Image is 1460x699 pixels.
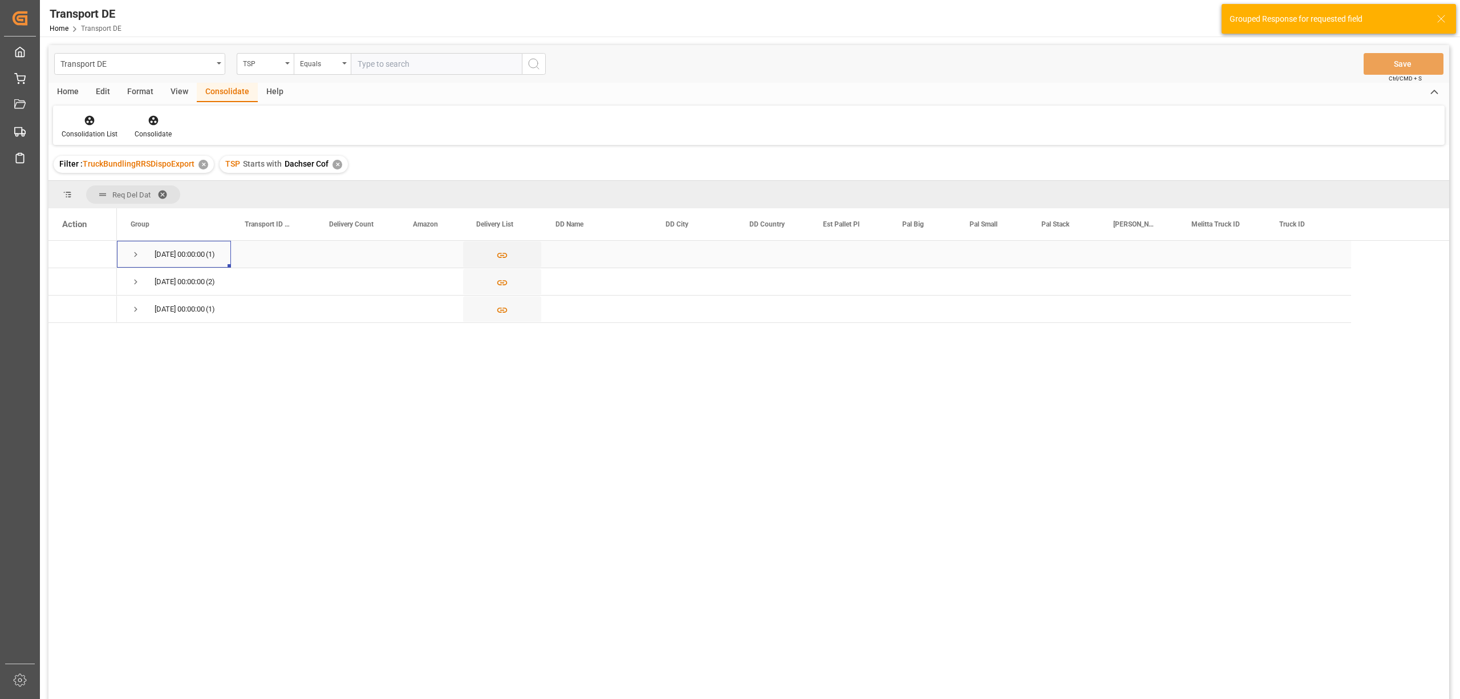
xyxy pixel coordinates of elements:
span: Transport ID Logward [245,220,291,228]
div: [DATE] 00:00:00 [155,241,205,268]
span: Group [131,220,149,228]
span: Amazon [413,220,438,228]
span: Req Del Dat [112,191,151,199]
input: Type to search [351,53,522,75]
div: Press SPACE to select this row. [48,296,117,323]
div: Edit [87,83,119,102]
div: View [162,83,197,102]
button: search button [522,53,546,75]
div: Press SPACE to select this row. [48,268,117,296]
span: Ctrl/CMD + S [1389,74,1422,83]
div: Equals [300,56,339,69]
button: open menu [294,53,351,75]
div: Format [119,83,162,102]
span: Melitta Truck ID [1191,220,1240,228]
div: Transport DE [60,56,213,70]
span: TruckBundlingRRSDispoExport [83,159,194,168]
div: [DATE] 00:00:00 [155,269,205,295]
div: Consolidate [197,83,258,102]
div: Press SPACE to select this row. [117,296,1351,323]
div: ✕ [198,160,208,169]
div: Grouped Response for requested field [1230,13,1426,25]
span: Starts with [243,159,282,168]
span: Delivery Count [329,220,374,228]
span: Pal Stack [1041,220,1069,228]
div: Consolidation List [62,129,117,139]
span: Pal Small [970,220,997,228]
div: [DATE] 00:00:00 [155,296,205,322]
div: Press SPACE to select this row. [117,268,1351,296]
span: Truck ID [1279,220,1305,228]
span: [PERSON_NAME] [1113,220,1154,228]
div: Press SPACE to select this row. [48,241,117,268]
div: TSP [243,56,282,69]
button: Save [1364,53,1443,75]
a: Home [50,25,68,33]
span: DD City [666,220,688,228]
span: (1) [206,296,215,322]
span: Dachser Cof [285,159,328,168]
span: Pal Big [902,220,924,228]
div: Home [48,83,87,102]
span: TSP [225,159,240,168]
span: Filter : [59,159,83,168]
button: open menu [237,53,294,75]
span: (2) [206,269,215,295]
div: ✕ [332,160,342,169]
div: Help [258,83,292,102]
div: Transport DE [50,5,121,22]
span: Delivery List [476,220,513,228]
div: Press SPACE to select this row. [117,241,1351,268]
span: DD Name [555,220,583,228]
div: Action [62,219,87,229]
span: Est Pallet Pl [823,220,859,228]
span: (1) [206,241,215,268]
div: Consolidate [135,129,172,139]
button: open menu [54,53,225,75]
span: DD Country [749,220,785,228]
